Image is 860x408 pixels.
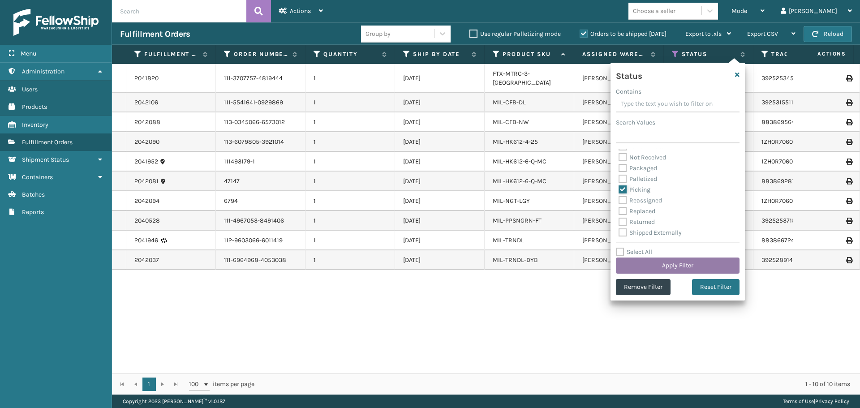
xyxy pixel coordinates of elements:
td: [PERSON_NAME] [574,231,664,250]
td: 112-9603066-6011419 [216,231,305,250]
h4: Status [616,68,642,82]
button: Remove Filter [616,279,671,295]
td: [PERSON_NAME] [574,132,664,152]
td: [DATE] [395,93,485,112]
td: [DATE] [395,132,485,152]
td: [PERSON_NAME] [574,172,664,191]
a: 2042090 [134,137,159,146]
a: 392531551143 [761,99,800,106]
label: Tracking Number [771,50,826,58]
label: Assigned Warehouse [582,50,646,58]
a: 2041820 [134,74,159,83]
a: MIL-PPSNGRN-FT [493,217,542,224]
label: Fulfillment Order Id [144,50,198,58]
a: 883866724228 [761,236,806,244]
a: 2041952 [134,157,158,166]
label: Returned [619,218,655,226]
span: Shipment Status [22,156,69,163]
td: 1 [305,93,395,112]
span: Containers [22,173,53,181]
label: Status [682,50,736,58]
i: Print Label [846,237,851,244]
td: [DATE] [395,172,485,191]
a: 2042106 [134,98,158,107]
td: [DATE] [395,64,485,93]
td: [PERSON_NAME] [574,211,664,231]
td: 1 [305,64,395,93]
td: 1 [305,231,395,250]
label: Palletized [619,175,657,183]
span: Administration [22,68,64,75]
label: Shipped Externally [619,229,682,236]
a: MIL-HK612-6-Q-MC [493,158,546,165]
a: MIL-TRNDL [493,236,524,244]
label: Quantity [323,50,378,58]
div: Choose a seller [633,6,675,16]
a: 2041946 [134,236,158,245]
td: [DATE] [395,250,485,270]
td: 1 [305,211,395,231]
a: 2042094 [134,197,159,206]
label: Replaced [619,207,655,215]
span: Export CSV [747,30,778,38]
a: 1ZH0R7060330637866 [761,197,825,205]
i: Print Label [846,178,851,185]
label: Ship By Date [413,50,467,58]
i: Print Label [846,139,851,145]
td: 111-4967053-8491406 [216,211,305,231]
i: Print Label [846,257,851,263]
i: Print Label [846,119,851,125]
td: [DATE] [395,112,485,132]
span: Mode [731,7,747,15]
a: MIL-NGT-LGY [493,197,530,205]
label: Packaged [619,164,657,172]
td: [PERSON_NAME] [574,112,664,132]
a: 2042037 [134,256,159,265]
a: Terms of Use [783,398,814,404]
i: Print Label [846,99,851,106]
td: 111493179-1 [216,152,305,172]
a: 1 [142,378,156,391]
td: 111-6964968-4053038 [216,250,305,270]
img: logo [13,9,99,36]
td: 113-6079805-3921014 [216,132,305,152]
td: [PERSON_NAME] [574,93,664,112]
i: Print Label [846,218,851,224]
a: Privacy Policy [815,398,849,404]
td: 111-3707757-4819444 [216,64,305,93]
label: Contains [616,87,641,96]
td: 113-0345066-6573012 [216,112,305,132]
td: 1 [305,112,395,132]
label: Search Values [616,118,655,127]
p: Copyright 2023 [PERSON_NAME]™ v 1.0.187 [123,395,225,408]
div: | [783,395,849,408]
td: [PERSON_NAME] [574,250,664,270]
a: 2042088 [134,118,160,127]
td: 1 [305,250,395,270]
a: 883869281859 [761,177,805,185]
a: MIL-CFB-NW [493,118,529,126]
input: Type the text you wish to filter on [616,96,740,112]
span: Products [22,103,47,111]
label: Orders to be shipped [DATE] [580,30,666,38]
i: Print Label [846,75,851,82]
label: Picking [619,186,650,193]
td: 1 [305,152,395,172]
td: 1 [305,132,395,152]
td: 47147 [216,172,305,191]
a: 392528914382 [761,256,804,264]
td: [PERSON_NAME] [574,64,664,93]
td: [DATE] [395,152,485,172]
div: Group by [365,29,391,39]
h3: Fulfillment Orders [120,29,190,39]
button: Apply Filter [616,258,740,274]
td: [DATE] [395,191,485,211]
label: Order Number [234,50,288,58]
button: Reload [804,26,852,42]
span: Reports [22,208,44,216]
a: 392525371512 [761,217,801,224]
td: [DATE] [395,231,485,250]
span: Actions [290,7,311,15]
span: Menu [21,50,36,57]
span: Inventory [22,121,48,129]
